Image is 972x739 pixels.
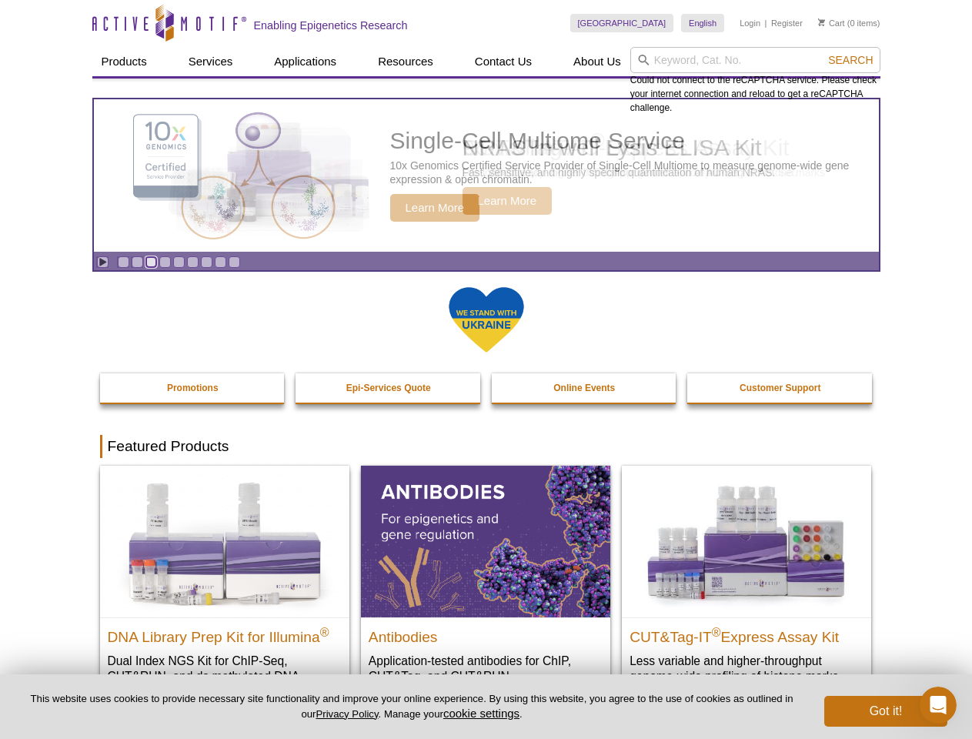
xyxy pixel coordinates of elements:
[201,256,212,268] a: Go to slide 7
[369,47,443,76] a: Resources
[94,99,879,252] article: Single-Cell Multiome Service
[920,687,957,724] iframe: Intercom live chat
[824,696,947,727] button: Got it!
[132,256,143,268] a: Go to slide 2
[818,18,825,26] img: Your Cart
[187,256,199,268] a: Go to slide 6
[320,625,329,638] sup: ®
[712,625,721,638] sup: ®
[173,256,185,268] a: Go to slide 5
[145,256,157,268] a: Go to slide 3
[681,14,724,32] a: English
[108,622,342,645] h2: DNA Library Prep Kit for Illumina
[687,373,873,403] a: Customer Support
[630,622,863,645] h2: CUT&Tag-IT Express Assay Kit
[100,373,286,403] a: Promotions
[179,47,242,76] a: Services
[622,466,871,699] a: CUT&Tag-IT® Express Assay Kit CUT&Tag-IT®Express Assay Kit Less variable and higher-throughput ge...
[229,256,240,268] a: Go to slide 9
[492,373,678,403] a: Online Events
[823,53,877,67] button: Search
[390,159,871,186] p: 10x Genomics Certified Service Provider of Single-Cell Multiome to measure genome-wide gene expre...
[119,105,349,246] img: Single-Cell Multiome Service
[448,286,525,354] img: We Stand With Ukraine
[92,47,156,76] a: Products
[818,18,845,28] a: Cart
[630,47,880,73] input: Keyword, Cat. No.
[296,373,482,403] a: Epi-Services Quote
[390,194,480,222] span: Learn More
[254,18,408,32] h2: Enabling Epigenetics Research
[97,256,109,268] a: Toggle autoplay
[622,466,871,617] img: CUT&Tag-IT® Express Assay Kit
[369,653,603,684] p: Application-tested antibodies for ChIP, CUT&Tag, and CUT&RUN.
[100,435,873,458] h2: Featured Products
[167,383,219,393] strong: Promotions
[108,653,342,700] p: Dual Index NGS Kit for ChIP-Seq, CUT&RUN, and ds methylated DNA assays.
[466,47,541,76] a: Contact Us
[118,256,129,268] a: Go to slide 1
[818,14,880,32] li: (0 items)
[740,18,760,28] a: Login
[630,653,863,684] p: Less variable and higher-throughput genome-wide profiling of histone marks​.
[828,54,873,66] span: Search
[361,466,610,699] a: All Antibodies Antibodies Application-tested antibodies for ChIP, CUT&Tag, and CUT&RUN.
[265,47,346,76] a: Applications
[740,383,820,393] strong: Customer Support
[630,47,880,115] div: Could not connect to the reCAPTCHA service. Please check your internet connection and reload to g...
[361,466,610,617] img: All Antibodies
[771,18,803,28] a: Register
[100,466,349,617] img: DNA Library Prep Kit for Illumina
[564,47,630,76] a: About Us
[316,708,378,720] a: Privacy Policy
[553,383,615,393] strong: Online Events
[390,129,871,152] h2: Single-Cell Multiome Service
[570,14,674,32] a: [GEOGRAPHIC_DATA]
[94,99,879,252] a: Single-Cell Multiome Service Single-Cell Multiome Service 10x Genomics Certified Service Provider...
[25,692,799,721] p: This website uses cookies to provide necessary site functionality and improve your online experie...
[443,707,519,720] button: cookie settings
[100,466,349,714] a: DNA Library Prep Kit for Illumina DNA Library Prep Kit for Illumina® Dual Index NGS Kit for ChIP-...
[215,256,226,268] a: Go to slide 8
[369,622,603,645] h2: Antibodies
[346,383,431,393] strong: Epi-Services Quote
[159,256,171,268] a: Go to slide 4
[765,14,767,32] li: |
